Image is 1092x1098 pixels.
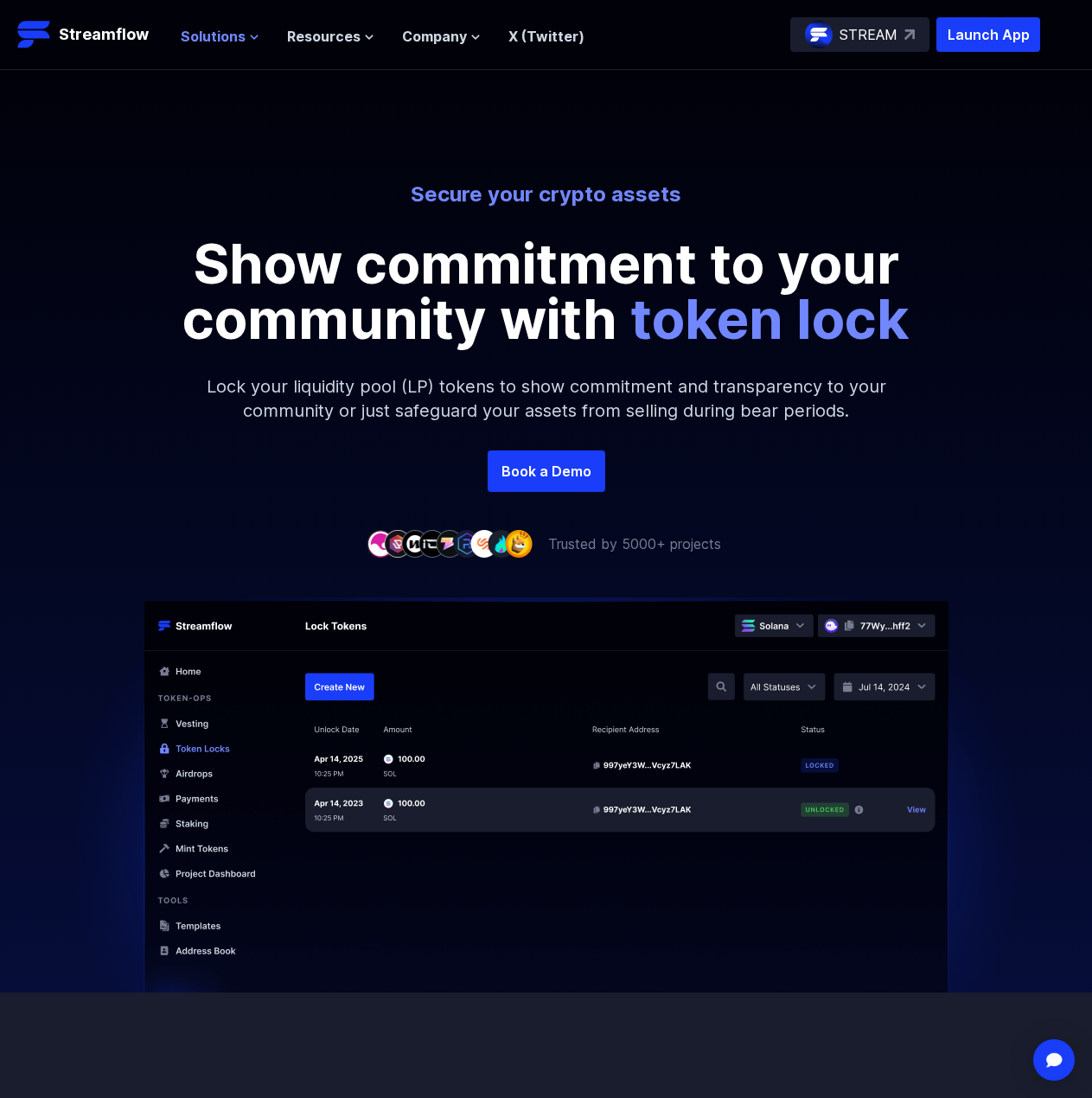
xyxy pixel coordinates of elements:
[936,17,1040,52] button: Launch App
[54,597,1039,1036] img: Hero Image
[17,17,52,52] img: Streamflow Logo
[287,26,374,47] button: Resources
[287,26,361,47] span: Resources
[418,530,446,557] img: company-4
[630,285,910,352] span: token lock
[436,530,463,557] img: company-5
[488,530,515,557] img: company-8
[401,530,429,557] img: company-3
[175,347,918,450] p: Lock your liquidity pool (LP) tokens to show commitment and transparency to your community or jus...
[840,24,897,45] p: STREAM
[181,26,246,47] span: Solutions
[402,26,481,47] button: Company
[548,533,721,554] p: Trusted by 5000+ projects
[59,22,149,47] p: Streamflow
[67,181,1025,208] p: Secure your crypto assets
[470,530,498,557] img: company-7
[384,530,412,557] img: company-2
[181,26,259,47] button: Solutions
[488,450,605,492] a: Book a Demo
[805,21,833,48] img: streamflow-logo-circle.png
[17,17,163,52] a: Streamflow
[904,29,915,40] img: top-right-arrow.svg
[367,530,394,557] img: company-1
[508,28,584,45] a: X (Twitter)
[157,236,936,347] p: Show commitment to your community with
[1033,1039,1075,1081] div: Open Intercom Messenger
[505,530,533,557] img: company-9
[790,17,929,52] a: STREAM
[402,26,467,47] span: Company
[453,530,481,557] img: company-6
